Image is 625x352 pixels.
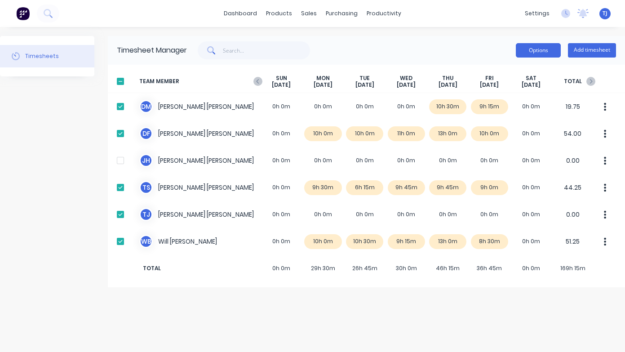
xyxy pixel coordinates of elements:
[362,7,406,20] div: productivity
[276,75,287,82] span: SUN
[397,81,416,89] span: [DATE]
[469,264,510,272] span: 36h 45m
[516,43,561,58] button: Options
[261,264,302,272] span: 0h 0m
[442,75,453,82] span: THU
[439,81,457,89] span: [DATE]
[139,75,261,89] span: TEAM MEMBER
[355,81,374,89] span: [DATE]
[485,75,494,82] span: FRI
[522,81,541,89] span: [DATE]
[510,264,552,272] span: 0h 0m
[297,7,321,20] div: sales
[223,41,310,59] input: Search...
[552,264,594,272] span: 169h 15m
[25,52,59,60] div: Timesheets
[427,264,469,272] span: 46h 15m
[603,9,607,18] span: TJ
[314,81,332,89] span: [DATE]
[262,7,297,20] div: products
[16,7,30,20] img: Factory
[568,43,616,58] button: Add timesheet
[316,75,330,82] span: MON
[552,75,594,89] span: TOTAL
[526,75,536,82] span: SAT
[480,81,499,89] span: [DATE]
[117,45,187,56] div: Timesheet Manager
[400,75,412,82] span: WED
[359,75,370,82] span: TUE
[386,264,427,272] span: 30h 0m
[520,7,554,20] div: settings
[344,264,386,272] span: 26h 45m
[302,264,344,272] span: 29h 30m
[219,7,262,20] a: dashboard
[272,81,291,89] span: [DATE]
[321,7,362,20] div: purchasing
[139,264,261,272] span: TOTAL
